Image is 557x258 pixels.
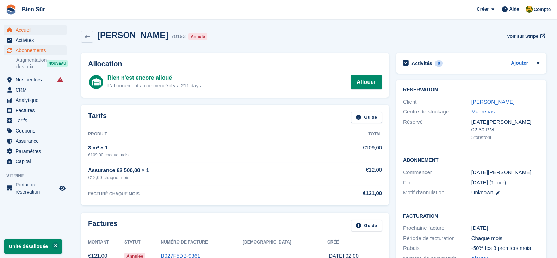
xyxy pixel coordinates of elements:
a: Boutique d'aperçu [58,184,67,192]
div: Assurance €2 500,00 × 1 [88,166,312,174]
div: Période de facturation [403,234,471,242]
a: menu [4,85,67,95]
div: [DATE][PERSON_NAME] 02:30 PM [471,118,540,134]
th: Produit [88,129,312,140]
div: NOUVEAU [47,60,68,67]
th: Statut [124,237,161,248]
span: Factures [16,105,58,115]
a: Augmentation des prix NOUVEAU [16,56,67,70]
th: Numéro de facture [161,237,243,248]
td: €109,00 [312,140,382,162]
div: FACTURÉ CHAQUE MOIS [88,191,312,197]
h2: [PERSON_NAME] [97,30,168,40]
time: 2025-01-28 00:00:00 UTC [471,168,532,177]
a: Ajouter [511,60,528,68]
a: menu [4,181,67,195]
a: menu [4,116,67,125]
a: Guide [351,220,382,231]
a: [PERSON_NAME] [471,99,515,105]
div: Commencer [403,168,471,177]
div: L'abonnement a commencé il y a 211 days [107,82,201,90]
span: Vitrine [6,172,70,179]
span: Aide [509,6,519,13]
div: Réservé [403,118,471,141]
span: Analytique [16,95,58,105]
span: Portail de réservation [16,181,58,195]
th: Total [312,129,382,140]
div: Rien n'est encore alloué [107,74,201,82]
span: Nos centres [16,75,58,85]
a: menu [4,126,67,136]
h2: Tarifs [88,112,107,123]
span: Paramètres [16,146,58,156]
a: menu [4,95,67,105]
div: 3 m² × 1 [88,144,312,152]
a: menu [4,25,67,35]
div: Prochaine facture [403,224,471,232]
a: menu [4,105,67,115]
a: menu [4,146,67,156]
a: Bien Sûr [19,4,48,15]
p: Unité désallouée [4,239,62,254]
i: Des échecs de synchronisation des entrées intelligentes se sont produits [57,77,63,82]
span: Abonnements [16,45,58,55]
a: menu [4,156,67,166]
span: [DATE] (1 jour) [471,179,506,185]
a: Allouer [351,75,382,89]
div: €109,00 chaque mois [88,152,312,158]
th: [DEMOGRAPHIC_DATA] [243,237,327,248]
div: Centre de stockage [403,108,471,116]
div: Rabais [403,244,471,252]
a: menu [4,136,67,146]
span: Tarifs [16,116,58,125]
div: -50% les 3 premiers mois [471,244,540,252]
div: €121,00 [312,189,382,197]
span: Augmentation des prix [16,57,47,70]
h2: Factures [88,220,117,231]
span: Activités [16,35,58,45]
th: Créé [327,237,382,248]
span: Unknown [471,189,494,195]
h2: Réservation [403,87,539,93]
a: Maurepas [471,109,495,115]
a: Guide [351,112,382,123]
div: Motif d'annulation [403,189,471,197]
div: Annulé [188,33,207,40]
img: stora-icon-8386f47178a22dfd0bd8f6a31ec36ba5ce8667c1dd55bd0f319d3a0aa187defe.svg [6,4,16,15]
a: Voir sur Stripe [504,30,546,42]
a: menu [4,75,67,85]
div: Storefront [471,134,540,141]
span: Compte [534,6,551,13]
span: Coupons [16,126,58,136]
span: Capital [16,156,58,166]
a: menu [4,35,67,45]
div: [DATE] [471,224,540,232]
h2: Activités [411,60,432,67]
img: Fatima Kelaaoui [526,6,533,13]
span: Accueil [16,25,58,35]
div: 70193 [171,32,186,41]
td: €12,00 [312,162,382,185]
span: Voir sur Stripe [507,33,538,40]
div: Client [403,98,471,106]
div: €12,00 chaque mois [88,174,312,181]
span: CRM [16,85,58,95]
h2: Abonnement [403,156,539,163]
span: Assurance [16,136,58,146]
div: 0 [435,60,443,67]
div: Chaque mois [471,234,540,242]
h2: Allocation [88,60,382,68]
a: menu [4,45,67,55]
span: Créer [477,6,489,13]
th: Montant [88,237,124,248]
div: Fin [403,179,471,187]
h2: Facturation [403,212,539,219]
